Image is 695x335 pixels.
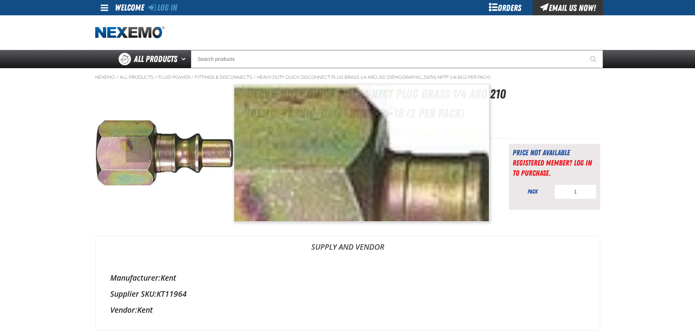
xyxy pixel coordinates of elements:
[110,305,585,315] div: Kent
[110,289,157,299] label: Supplier SKU:
[195,74,252,80] a: Fittings & Disconnects
[148,3,177,13] a: Log In
[191,50,603,68] input: Search
[95,74,115,80] a: Nexemo
[110,289,585,299] div: KT11964
[96,236,600,258] a: Supply and Vendor
[96,120,233,186] img: Heavy-Duty Quick Disconnect Plug Brass 1/4 ARO 210 Female NPTF 1/4-18 (2 per pack)
[257,74,490,80] a: Heavy-Duty Quick Disconnect Plug Brass 1/4 ARO 210 [DEMOGRAPHIC_DATA] NPTF 1/4-18 (2 per pack)
[179,50,191,68] button: Open All Products pages
[95,26,165,39] img: Nexemo logo
[95,74,600,80] nav: Breadcrumbs
[253,74,256,80] span: /
[555,184,596,199] input: Product Quantity
[155,74,157,80] span: /
[513,188,553,196] div: pack
[110,273,585,283] div: Kent
[95,26,165,39] a: Home
[120,74,154,80] a: All Products
[585,50,603,68] button: Start Searching
[513,158,592,178] a: Registered Member? Log In to purchase.
[158,74,190,80] a: Fluid Power
[110,305,137,315] label: Vendor:
[513,148,596,158] div: Price not available
[134,52,177,66] span: All Products
[191,74,194,80] span: /
[110,273,161,283] label: Manufacturer:
[116,74,119,80] span: /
